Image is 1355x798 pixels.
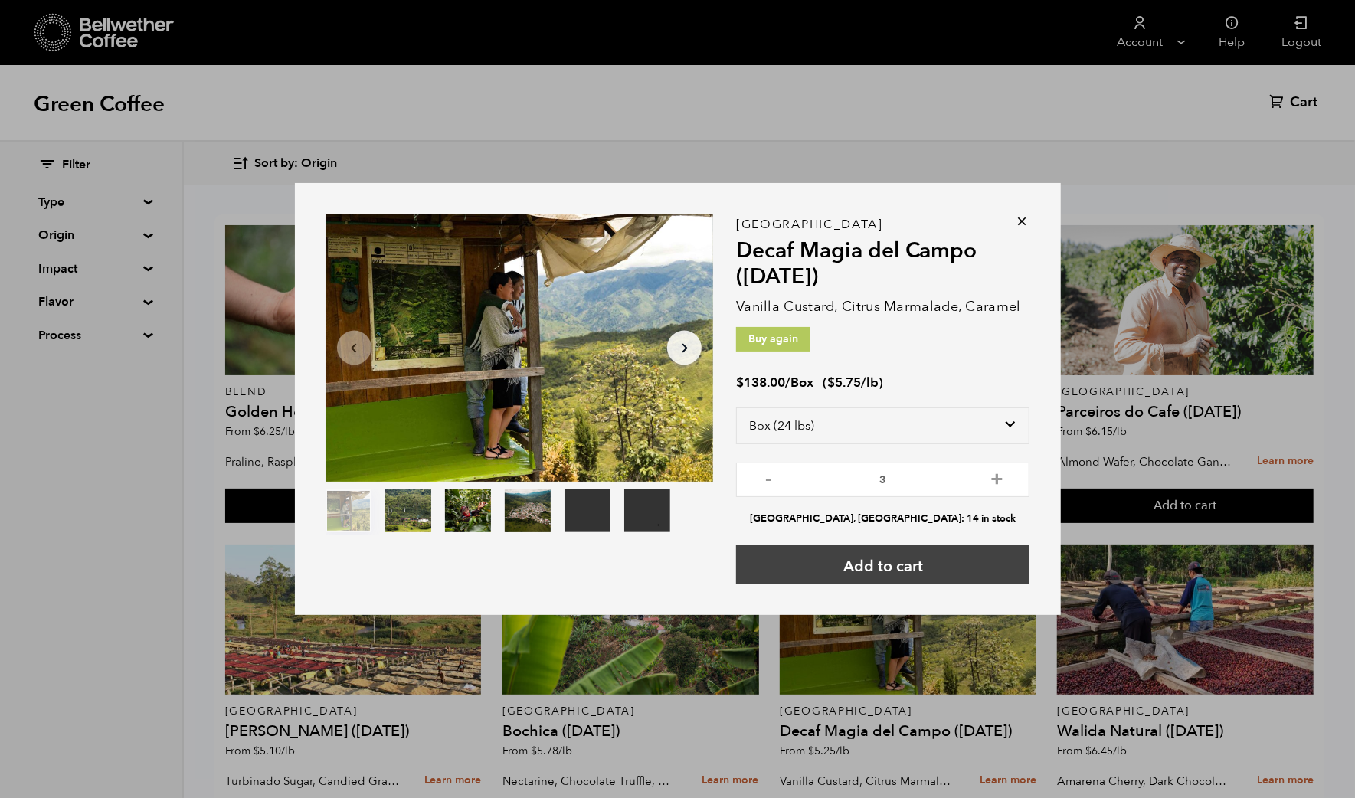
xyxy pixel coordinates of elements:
[736,512,1029,526] li: [GEOGRAPHIC_DATA], [GEOGRAPHIC_DATA]: 14 in stock
[759,470,778,486] button: -
[823,374,883,391] span: ( )
[827,374,835,391] span: $
[736,374,744,391] span: $
[736,545,1029,584] button: Add to cart
[736,327,810,352] p: Buy again
[624,489,670,532] video: Your browser does not support the video tag.
[790,374,813,391] span: Box
[785,374,790,391] span: /
[565,489,610,532] video: Your browser does not support the video tag.
[736,374,785,391] bdi: 138.00
[736,296,1029,317] p: Vanilla Custard, Citrus Marmalade, Caramel
[861,374,879,391] span: /lb
[827,374,861,391] bdi: 5.75
[987,470,1006,486] button: +
[736,238,1029,289] h2: Decaf Magia del Campo ([DATE])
